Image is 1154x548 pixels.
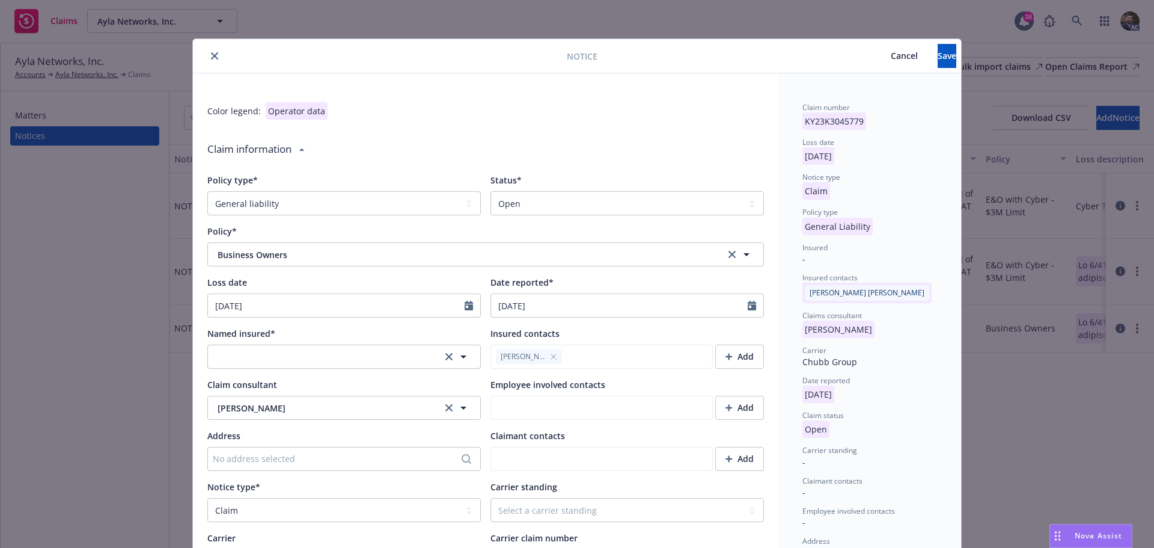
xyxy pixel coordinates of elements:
span: Claim number [802,102,850,112]
span: - [802,517,805,528]
div: Add [725,396,754,419]
p: Open [802,420,829,438]
p: Claim [802,182,830,200]
div: Add [725,448,754,470]
span: Claimant contacts [490,430,565,442]
input: MM/DD/YYYY [208,294,465,317]
span: [DATE] [802,389,834,400]
div: Claim information [207,132,764,167]
button: Nova Assist [1049,524,1132,548]
span: - [802,457,805,468]
svg: Search [462,454,471,464]
span: [PERSON_NAME] [PERSON_NAME] [802,286,932,298]
button: Business Ownersclear selection [207,242,764,266]
button: Add [715,447,764,471]
span: Claims consultant [802,310,862,321]
span: Nova Assist [1075,531,1122,541]
span: Carrier [207,532,236,544]
div: Drag to move [1050,525,1065,547]
span: Loss date [802,137,834,147]
span: Cancel [891,50,918,61]
span: Loss date [207,277,247,288]
span: [PERSON_NAME] [501,351,545,362]
a: clear selection [725,247,739,262]
div: Operator data [266,102,328,120]
span: Address [802,536,830,546]
span: Address [207,430,240,442]
span: Policy type* [207,174,258,186]
span: Open [802,423,829,435]
span: - [802,253,805,265]
span: Notice [567,50,597,63]
svg: Calendar [465,301,473,310]
p: [DATE] [802,386,834,403]
p: [DATE] [802,147,834,165]
button: clear selection [207,345,481,369]
span: [PERSON_NAME] [PERSON_NAME] [810,288,924,298]
span: Claimant contacts [802,476,862,486]
span: Employee involved contacts [490,379,605,390]
span: [PERSON_NAME] [218,402,432,414]
button: [PERSON_NAME]clear selection [207,396,481,420]
button: Add [715,345,764,369]
span: - [802,487,805,498]
button: Save [938,44,956,68]
div: Claim information [207,132,292,167]
span: Carrier [802,345,826,356]
span: Claim [802,185,830,197]
div: Add [725,345,754,368]
svg: Calendar [748,301,756,310]
div: No address selected [213,452,463,465]
div: Color legend: [207,105,261,117]
span: Carrier standing [490,481,557,493]
p: General Liability [802,218,873,235]
span: Carrier claim number [490,532,578,544]
span: Status* [490,174,522,186]
span: Insured contacts [490,328,560,339]
span: Named insured* [207,328,275,339]
span: Employee involved contacts [802,506,895,516]
p: [PERSON_NAME] [802,321,875,338]
input: MM/DD/YYYY [491,294,748,317]
span: Claim consultant [207,379,277,390]
p: KY23K3045779 [802,112,866,130]
span: Date reported* [490,277,554,288]
button: No address selected [207,447,481,471]
button: Add [715,396,764,420]
span: General Liability [802,221,873,232]
span: Business Owners [218,248,687,261]
div: Chubb Group [802,356,937,368]
span: [PERSON_NAME] [802,324,875,335]
span: Date reported [802,375,850,386]
button: close [207,49,222,63]
span: Insured [802,242,828,253]
a: clear selection [442,349,456,364]
span: Policy type [802,207,838,217]
span: Notice type [802,172,840,182]
span: Save [938,50,956,61]
span: Notice type* [207,481,260,493]
button: Cancel [871,44,938,68]
span: Insured contacts [802,272,858,283]
a: clear selection [442,401,456,415]
span: Claim status [802,410,844,420]
span: Carrier standing [802,445,857,455]
span: [DATE] [802,150,834,162]
span: KY23K3045779 [802,115,866,127]
span: Policy* [207,226,237,237]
